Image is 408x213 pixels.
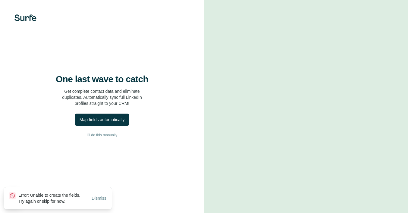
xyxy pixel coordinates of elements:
[92,195,106,201] span: Dismiss
[75,114,129,126] button: Map fields automatically
[62,88,142,106] p: Get complete contact data and eliminate duplicates. Automatically sync full LinkedIn profiles str...
[87,132,117,138] span: I’ll do this manually
[80,117,124,123] div: Map fields automatically
[87,193,111,204] button: Dismiss
[14,15,36,21] img: Surfe's logo
[56,74,148,85] h4: One last wave to catch
[12,131,192,140] button: I’ll do this manually
[18,192,86,204] p: Error: Unable to create the fields. Try again or skip for now.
